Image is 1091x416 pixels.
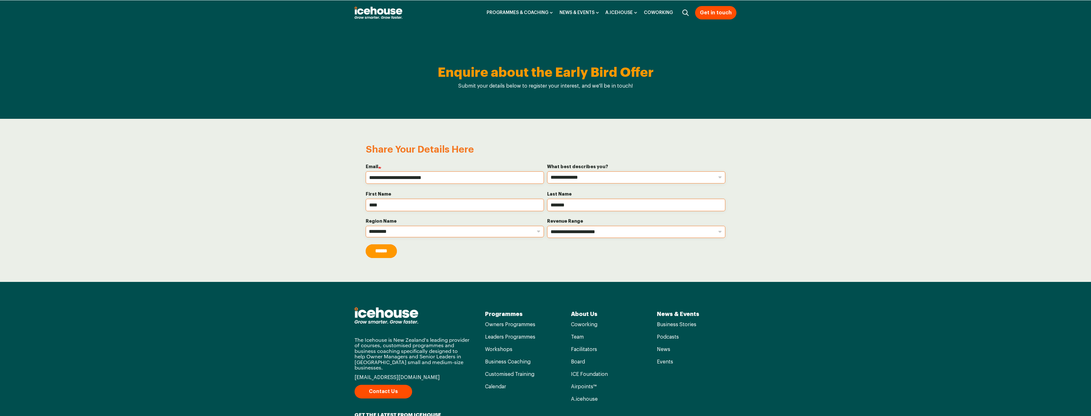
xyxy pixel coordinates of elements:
span: Last Name [547,192,572,196]
div: Search box [679,6,692,19]
a: Owners Programmes [485,321,565,328]
h3: Share Your Details Here [366,144,725,160]
a: A.icehouse [571,395,651,403]
img: Icehouse Logo - White By-Line [355,7,402,19]
a: Team [571,333,651,341]
a: Programmes [485,311,523,317]
a: Go to the main page [355,7,402,19]
a: Get in touch [695,6,736,20]
div: Navigation Menu [571,321,651,403]
span: What best describes you? [547,164,608,169]
a: Events [657,358,736,366]
a: Contact Us [355,385,412,398]
a: News [657,346,736,353]
a: Calendar [485,383,565,391]
div: Navigation Menu [657,321,736,366]
img: Icehouse Logo - White By-Line [355,307,418,324]
a: Business Coaching [485,358,565,366]
a: ICE Foundation [571,370,651,378]
a: Facilitators [571,346,651,353]
span: Region Name [366,219,397,223]
span: Email [366,164,378,169]
a: Leaders Programmes [485,333,565,341]
a: Workshops [485,346,565,353]
a: Board [571,358,651,366]
span: Enquire about the Early Bird Offer [438,64,654,79]
a: Airpoints™ [571,383,651,391]
a: Podcasts [657,333,736,341]
a: News & Events [657,311,699,317]
a: Customised Training [485,370,565,378]
a: [EMAIL_ADDRESS][DOMAIN_NAME] [355,375,440,380]
span: Revenue Range [547,219,583,223]
span: Submit your details below to register your interest, and we'll be in touch! [458,83,633,89]
a: About Us [571,311,597,317]
a: Coworking [571,321,651,328]
div: Navigation Menu [485,321,565,391]
h2: The Icehouse is New Zealand's leading provider of courses, customised programmes and business coa... [355,337,475,371]
a: Business Stories [657,321,736,328]
span: First Name [366,192,391,196]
